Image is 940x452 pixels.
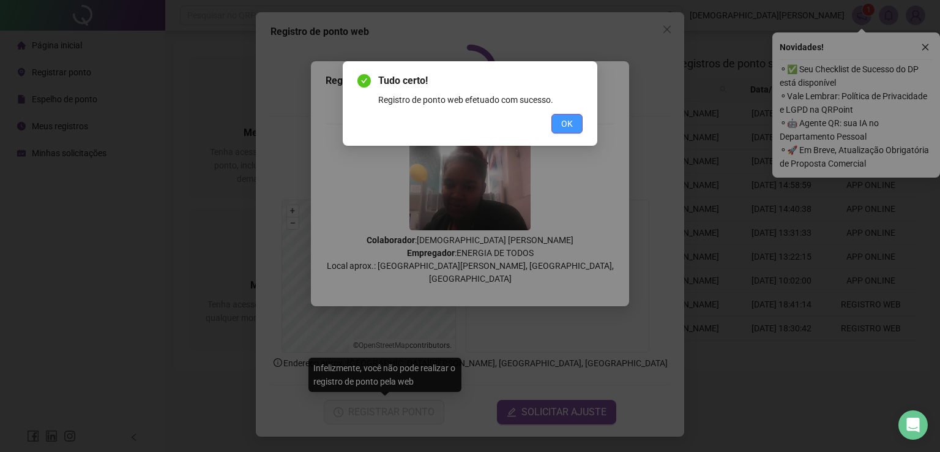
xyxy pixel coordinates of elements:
[378,93,583,107] div: Registro de ponto web efetuado com sucesso.
[561,117,573,130] span: OK
[898,410,928,440] div: Open Intercom Messenger
[551,114,583,134] button: OK
[357,74,371,88] span: check-circle
[378,73,583,88] span: Tudo certo!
